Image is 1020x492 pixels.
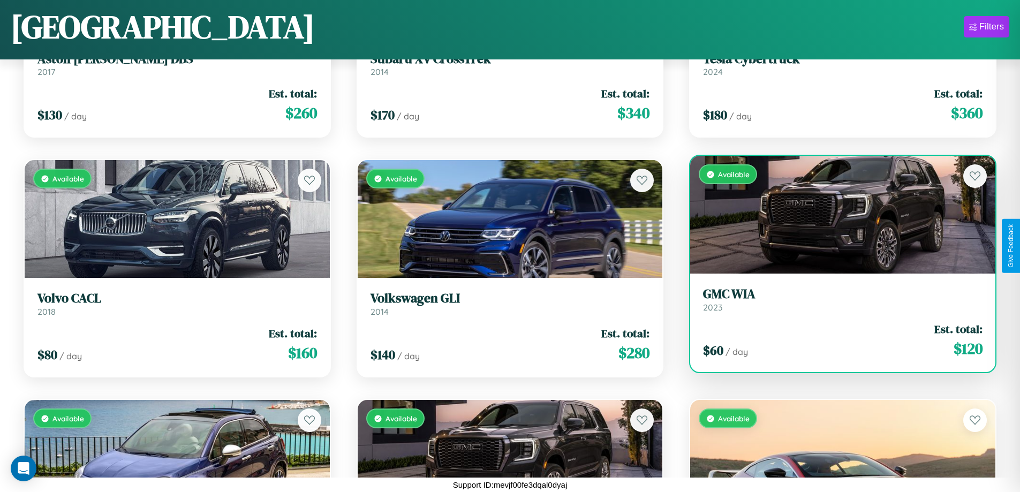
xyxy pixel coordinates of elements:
span: $ 130 [37,106,62,124]
button: Filters [964,16,1009,37]
span: $ 170 [371,106,395,124]
span: 2024 [703,66,723,77]
span: Est. total: [934,86,983,101]
span: Available [386,414,417,423]
span: Est. total: [269,326,317,341]
span: 2014 [371,66,389,77]
h3: Aston [PERSON_NAME] DBS [37,51,317,67]
a: Tesla Cybertruck2024 [703,51,983,78]
span: $ 340 [617,102,649,124]
span: $ 140 [371,346,395,364]
span: Available [718,414,750,423]
span: / day [397,111,419,122]
span: / day [64,111,87,122]
a: Volkswagen GLI2014 [371,291,650,317]
span: / day [729,111,752,122]
span: Est. total: [934,321,983,337]
h3: Volvo CACL [37,291,317,306]
span: 2023 [703,302,722,313]
span: $ 160 [288,342,317,364]
span: / day [397,351,420,361]
div: Filters [979,21,1004,32]
span: / day [726,346,748,357]
span: 2014 [371,306,389,317]
span: Available [718,170,750,179]
span: Available [52,174,84,183]
a: Volvo CACL2018 [37,291,317,317]
a: GMC WIA2023 [703,286,983,313]
span: Est. total: [601,86,649,101]
span: $ 280 [618,342,649,364]
h1: [GEOGRAPHIC_DATA] [11,5,315,49]
span: 2018 [37,306,56,317]
span: $ 80 [37,346,57,364]
span: $ 360 [951,102,983,124]
span: / day [59,351,82,361]
span: 2017 [37,66,55,77]
h3: GMC WIA [703,286,983,302]
span: $ 260 [285,102,317,124]
div: Open Intercom Messenger [11,456,36,481]
h3: Volkswagen GLI [371,291,650,306]
span: $ 120 [954,338,983,359]
div: Give Feedback [1007,224,1015,268]
a: Aston [PERSON_NAME] DBS2017 [37,51,317,78]
span: $ 180 [703,106,727,124]
a: Subaru XV CrossTrek2014 [371,51,650,78]
span: $ 60 [703,342,723,359]
span: Available [386,174,417,183]
p: Support ID: mevjf00fe3dqal0dyaj [453,478,567,492]
span: Est. total: [269,86,317,101]
span: Est. total: [601,326,649,341]
span: Available [52,414,84,423]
